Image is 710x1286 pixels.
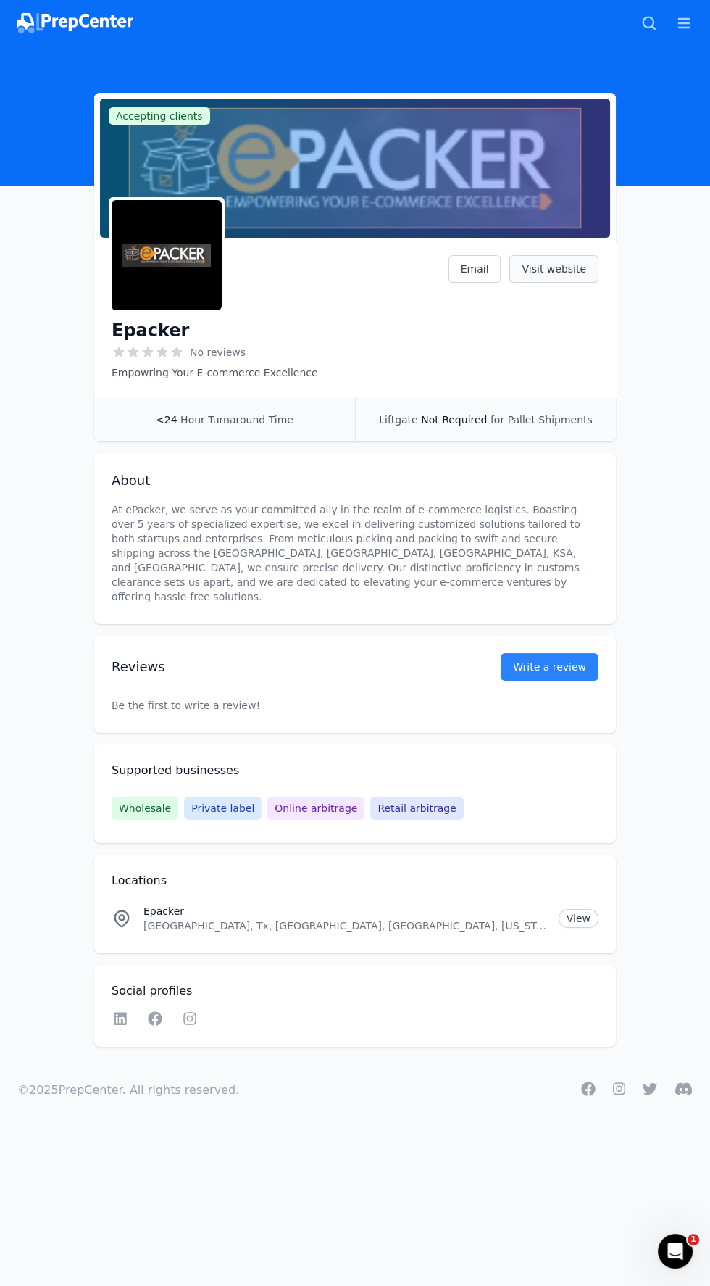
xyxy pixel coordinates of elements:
p: [GEOGRAPHIC_DATA], Tx, [GEOGRAPHIC_DATA], [GEOGRAPHIC_DATA], [US_STATE], 75201, [GEOGRAPHIC_DATA] [143,918,547,933]
img: Epacker [112,200,222,310]
p: At ePacker, we serve as your committed ally in the realm of e-commerce logistics. Boasting over 5... [112,502,598,604]
h1: Epacker [112,319,189,342]
span: Online arbitrage [267,797,364,820]
span: Hour Turnaround Time [180,414,293,426]
h2: About [112,470,598,491]
h2: Reviews [112,657,454,677]
p: Empowring Your E-commerce Excellence [112,365,318,380]
a: Write a review [501,653,598,681]
p: Be the first to write a review! [112,669,598,742]
span: Wholesale [112,797,178,820]
span: Not Required [421,414,487,426]
span: Retail arbitrage [370,797,463,820]
a: Email [448,255,501,283]
p: © 2025 PrepCenter. All rights reserved. [17,1082,239,1099]
h2: Locations [112,872,598,889]
span: for Pallet Shipments [490,414,593,426]
span: Private label [184,797,262,820]
span: <24 [156,414,177,426]
span: Accepting clients [109,107,210,125]
a: View [559,909,598,928]
a: Visit website [509,255,598,283]
p: Epacker [143,904,547,918]
iframe: Intercom live chat [658,1234,693,1269]
span: 1 [688,1234,699,1245]
span: Liftgate [379,414,417,426]
h2: Social profiles [112,982,598,1000]
h2: Supported businesses [112,762,598,779]
span: No reviews [190,345,246,360]
img: PrepCenter [17,13,133,33]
